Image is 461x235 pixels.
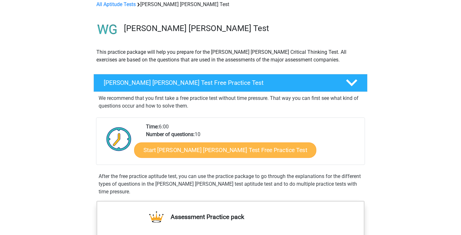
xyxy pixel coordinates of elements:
a: [PERSON_NAME] [PERSON_NAME] Test Free Practice Test [91,74,370,92]
h3: [PERSON_NAME] [PERSON_NAME] Test [124,23,362,33]
b: Number of questions: [146,131,195,137]
b: Time: [146,124,159,130]
a: All Aptitude Tests [96,1,136,7]
div: 6:00 10 [141,123,364,165]
div: After the free practice aptitude test, you can use the practice package to go through the explana... [96,173,365,196]
h4: [PERSON_NAME] [PERSON_NAME] Test Free Practice Test [104,79,336,86]
p: This practice package will help you prepare for the [PERSON_NAME] [PERSON_NAME] Critical Thinking... [96,48,365,64]
img: watson glaser test [94,16,121,43]
div: [PERSON_NAME] [PERSON_NAME] Test [94,1,367,8]
img: Clock [103,123,135,155]
p: We recommend that you first take a free practice test without time pressure. That way you can fir... [99,94,362,110]
a: Start [PERSON_NAME] [PERSON_NAME] Test Free Practice Test [134,142,316,158]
